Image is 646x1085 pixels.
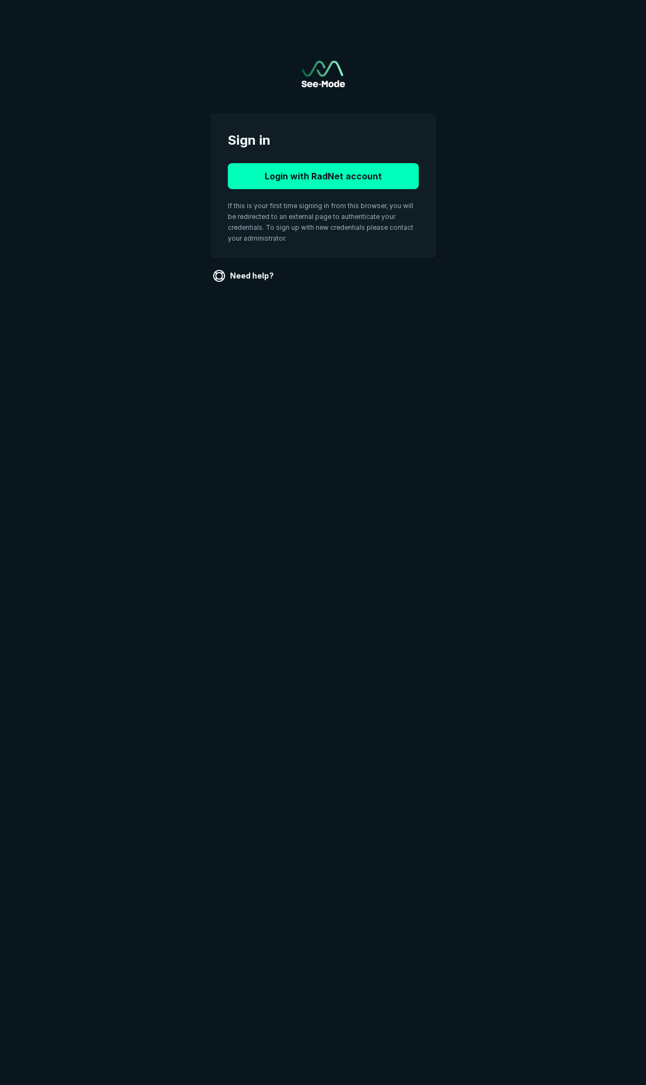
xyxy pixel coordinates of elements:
[210,267,278,285] a: Need help?
[228,131,419,150] span: Sign in
[302,61,345,87] img: See-Mode Logo
[228,202,413,242] span: If this is your first time signing in from this browser, you will be redirected to an external pa...
[302,61,345,87] a: Go to sign in
[228,163,419,189] button: Login with RadNet account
